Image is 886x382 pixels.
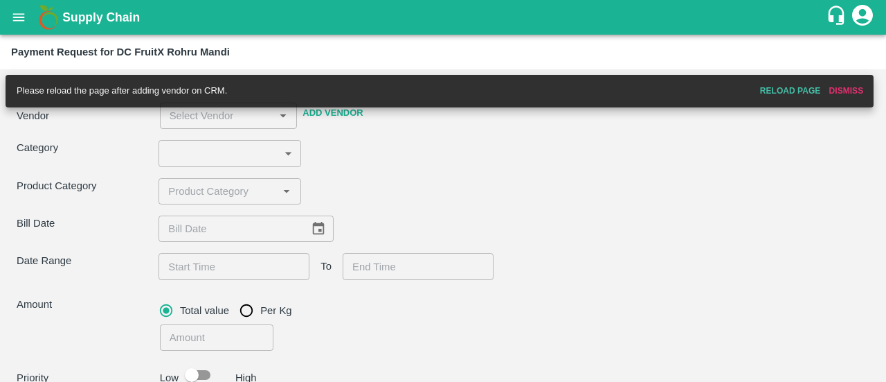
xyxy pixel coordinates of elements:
[17,79,227,103] div: Please reload the page after adding vendor on CRM.
[11,46,230,58] b: Payment Request for DC FruitX Rohru Mandi
[164,107,253,125] input: Select Vendor
[3,1,35,33] button: open drawer
[17,178,159,193] p: Product Category
[260,303,291,318] span: Per Kg
[17,297,154,312] p: Amount
[17,216,159,231] p: Bill Date
[62,10,140,24] b: Supply Chain
[160,324,273,351] input: Amount
[159,253,300,279] input: Choose date
[274,107,292,125] button: Open
[180,303,229,318] span: Total value
[850,3,875,32] div: account of current user
[824,81,868,101] button: Dismiss
[17,253,159,268] p: Date Range
[17,140,159,155] p: Category
[757,81,824,101] button: Reload Page
[62,8,826,27] a: Supply Chain
[297,101,368,125] button: Add Vendor
[320,259,332,274] span: To
[159,216,300,242] input: Bill Date
[17,108,154,123] p: Vendor
[305,216,332,242] button: Choose date
[278,182,296,200] button: Open
[160,297,303,324] div: payment_amount_type
[343,253,484,279] input: Choose date
[35,3,62,31] img: logo
[163,182,273,200] input: Product Category
[826,5,850,30] div: customer-support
